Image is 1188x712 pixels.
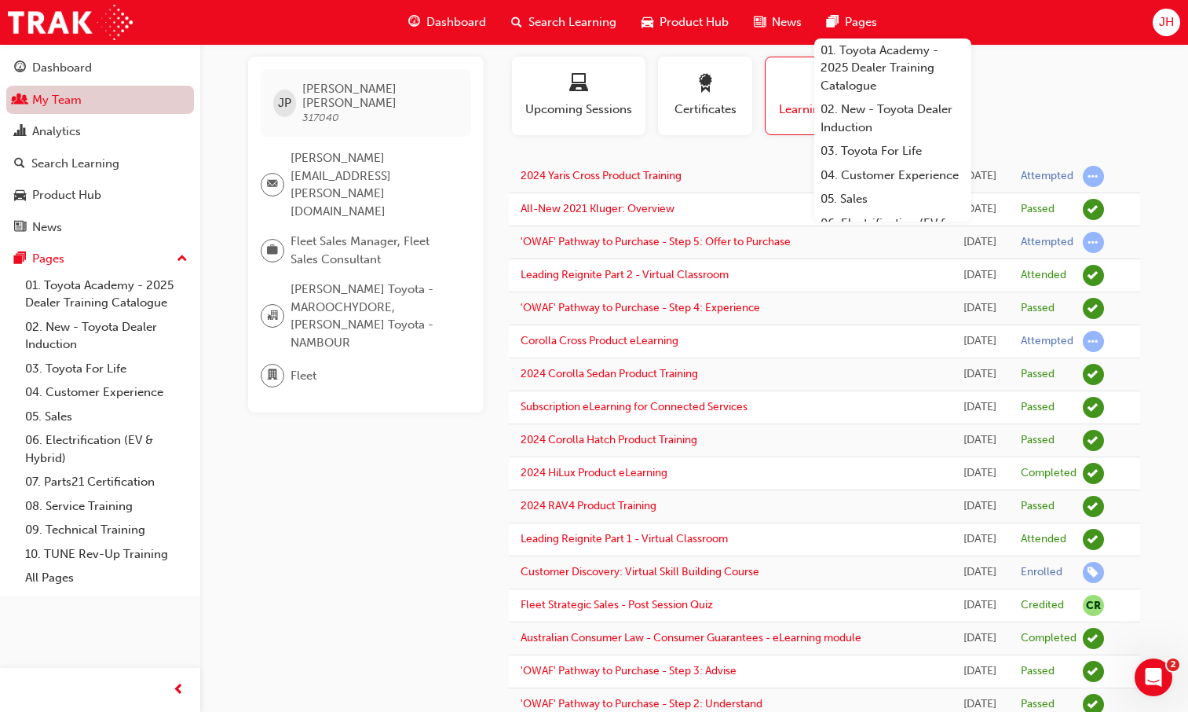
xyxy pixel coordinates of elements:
a: Dashboard [6,53,194,83]
span: email-icon [267,174,278,195]
span: car-icon [642,13,653,32]
div: Mon Aug 04 2025 12:21:27 GMT+1000 (Australian Eastern Standard Time) [963,365,997,384]
span: 2 [1167,659,1179,671]
div: Passed [1021,499,1055,514]
span: learningRecordVerb_COMPLETE-icon [1083,463,1104,484]
a: 08. Service Training [19,494,194,519]
span: learningRecordVerb_ATTEMPT-icon [1083,331,1104,352]
a: 10. TUNE Rev-Up Training [19,542,194,567]
a: 03. Toyota For Life [19,357,194,381]
span: pages-icon [14,252,26,266]
span: learningRecordVerb_ATTEMPT-icon [1083,232,1104,253]
span: learningRecordVerb_PASS-icon [1083,430,1104,451]
a: 02. New - Toyota Dealer Induction [814,97,971,139]
span: pages-icon [827,13,839,32]
div: Fri Jun 13 2025 11:29:29 GMT+1000 (Australian Eastern Standard Time) [963,563,997,582]
span: chart-icon [14,125,26,139]
a: 04. Customer Experience [19,380,194,405]
div: Tue Sep 09 2025 14:00:00 GMT+1000 (Australian Eastern Standard Time) [963,266,997,284]
div: Mon May 26 2025 10:00:00 GMT+1000 (Australian Eastern Standard Time) [963,596,997,615]
span: award-icon [696,74,715,95]
div: Enrolled [1021,565,1062,580]
div: Product Hub [32,186,101,204]
a: 07. Parts21 Certification [19,470,194,494]
div: Tue Sep 09 2025 15:17:21 GMT+1000 (Australian Eastern Standard Time) [963,233,997,251]
span: learningRecordVerb_PASS-icon [1083,298,1104,319]
span: organisation-icon [267,306,278,326]
div: Passed [1021,433,1055,448]
a: 02. New - Toyota Dealer Induction [19,315,194,357]
span: prev-icon [173,681,185,700]
span: search-icon [511,13,522,32]
span: Pages [845,13,877,31]
span: learningRecordVerb_ATTEND-icon [1083,265,1104,286]
a: guage-iconDashboard [396,6,499,39]
a: 01. Toyota Academy - 2025 Dealer Training Catalogue [814,39,971,98]
div: Passed [1021,301,1055,316]
a: Australian Consumer Law - Consumer Guarantees - eLearning module [521,631,861,644]
a: 'OWAF' Pathway to Purchase - Step 3: Advise [521,664,737,677]
span: Upcoming Sessions [524,101,634,119]
a: Product Hub [6,181,194,210]
span: News [772,13,802,31]
span: learningRecordVerb_PASS-icon [1083,364,1104,385]
a: Corolla Cross Product eLearning [521,334,678,347]
a: search-iconSearch Learning [499,6,629,39]
a: 01. Toyota Academy - 2025 Dealer Training Catalogue [19,273,194,315]
span: [PERSON_NAME][EMAIL_ADDRESS][PERSON_NAME][DOMAIN_NAME] [291,149,459,220]
div: Fri Jul 11 2025 10:37:44 GMT+1000 (Australian Eastern Standard Time) [963,464,997,483]
div: Mon Jul 14 2025 15:07:51 GMT+1000 (Australian Eastern Standard Time) [963,431,997,450]
a: 03. Toyota For Life [814,139,971,163]
span: [PERSON_NAME] [PERSON_NAME] [302,82,459,110]
a: All-New 2021 Kluger: Overview [521,202,674,215]
button: JH [1153,9,1180,36]
button: Pages [6,244,194,273]
a: Fleet Strategic Sales - Post Session Quiz [521,598,713,611]
a: 'OWAF' Pathway to Purchase - Step 4: Experience [521,301,760,314]
a: 'OWAF' Pathway to Purchase - Step 5: Offer to Purchase [521,235,791,248]
a: 2024 Corolla Hatch Product Training [521,433,697,446]
button: Upcoming Sessions [512,57,645,135]
span: Product Hub [660,13,729,31]
span: null-icon [1083,595,1104,616]
span: news-icon [754,13,766,32]
div: Attended [1021,532,1066,547]
span: up-icon [177,249,188,270]
a: 2024 RAV4 Product Training [521,499,656,512]
span: Search Learning [528,13,616,31]
span: department-icon [267,365,278,386]
a: 'OWAF' Pathway to Purchase - Step 2: Understand [521,697,762,710]
a: 2024 HiLux Product eLearning [521,466,667,479]
span: learningRecordVerb_PASS-icon [1083,661,1104,682]
span: JP [278,94,291,112]
span: [PERSON_NAME] Toyota - MAROOCHYDORE, [PERSON_NAME] Toyota - NAMBOUR [291,281,459,351]
span: people-icon [14,94,26,108]
a: 05. Sales [814,187,971,211]
div: Credited [1021,598,1064,613]
div: Analytics [32,123,81,141]
div: Passed [1021,400,1055,415]
div: Thu Jul 10 2025 12:41:42 GMT+1000 (Australian Eastern Standard Time) [963,497,997,516]
div: Passed [1021,664,1055,679]
div: Dashboard [32,59,92,77]
div: Tue Sep 09 2025 15:27:20 GMT+1000 (Australian Eastern Standard Time) [963,200,997,218]
span: learningRecordVerb_ATTEMPT-icon [1083,166,1104,187]
span: news-icon [14,221,26,235]
div: Completed [1021,631,1077,646]
div: Attended [1021,268,1066,283]
span: car-icon [14,189,26,203]
a: Analytics [6,117,194,146]
span: Fleet Sales Manager, Fleet Sales Consultant [291,233,459,268]
a: news-iconNews [741,6,814,39]
a: 2024 Corolla Sedan Product Training [521,367,698,380]
a: Leading Reignite Part 2 - Virtual Classroom [521,268,729,281]
span: 317040 [302,111,339,124]
div: Tue Apr 01 2025 00:09:55 GMT+1000 (Australian Eastern Standard Time) [963,662,997,681]
span: learningRecordVerb_PASS-icon [1083,496,1104,517]
a: News [6,213,194,242]
img: Trak [8,5,133,40]
a: Search Learning [6,149,194,178]
div: Mon May 12 2025 14:26:09 GMT+1000 (Australian Eastern Standard Time) [963,629,997,648]
div: Completed [1021,466,1077,481]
